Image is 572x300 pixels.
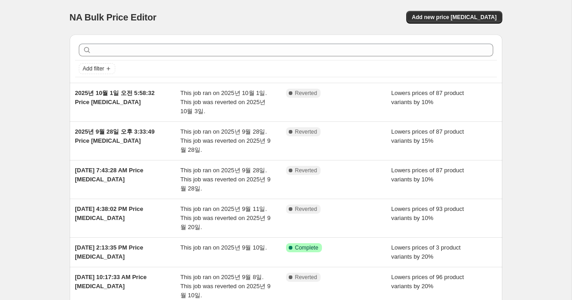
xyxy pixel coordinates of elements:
span: Add new price [MEDICAL_DATA] [412,14,496,21]
span: This job ran on 2025년 10월 1일. This job was reverted on 2025년 10월 3일. [180,90,267,115]
span: Reverted [295,205,317,213]
span: Complete [295,244,318,251]
span: 2025년 10월 1일 오전 5:58:32 Price [MEDICAL_DATA] [75,90,155,105]
span: [DATE] 7:43:28 AM Price [MEDICAL_DATA] [75,167,143,183]
span: Lowers prices of 96 product variants by 20% [391,274,464,290]
span: Lowers prices of 87 product variants by 15% [391,128,464,144]
span: [DATE] 10:17:33 AM Price [MEDICAL_DATA] [75,274,147,290]
span: This job ran on 2025년 9월 28일. This job was reverted on 2025년 9월 28일. [180,167,271,192]
span: Lowers prices of 93 product variants by 10% [391,205,464,221]
span: This job ran on 2025년 9월 8일. This job was reverted on 2025년 9월 10일. [180,274,271,299]
span: This job ran on 2025년 9월 10일. [180,244,267,251]
button: Add filter [79,63,115,74]
button: Add new price [MEDICAL_DATA] [406,11,502,24]
span: NA Bulk Price Editor [70,12,157,22]
span: Reverted [295,274,317,281]
span: Reverted [295,90,317,97]
span: Reverted [295,167,317,174]
span: This job ran on 2025년 9월 11일. This job was reverted on 2025년 9월 20일. [180,205,271,230]
span: This job ran on 2025년 9월 28일. This job was reverted on 2025년 9월 28일. [180,128,271,153]
span: [DATE] 4:38:02 PM Price [MEDICAL_DATA] [75,205,143,221]
span: Lowers prices of 3 product variants by 20% [391,244,460,260]
span: Add filter [83,65,104,72]
span: Lowers prices of 87 product variants by 10% [391,90,464,105]
span: Lowers prices of 87 product variants by 10% [391,167,464,183]
span: [DATE] 2:13:35 PM Price [MEDICAL_DATA] [75,244,143,260]
span: 2025년 9월 28일 오후 3:33:49 Price [MEDICAL_DATA] [75,128,155,144]
span: Reverted [295,128,317,135]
